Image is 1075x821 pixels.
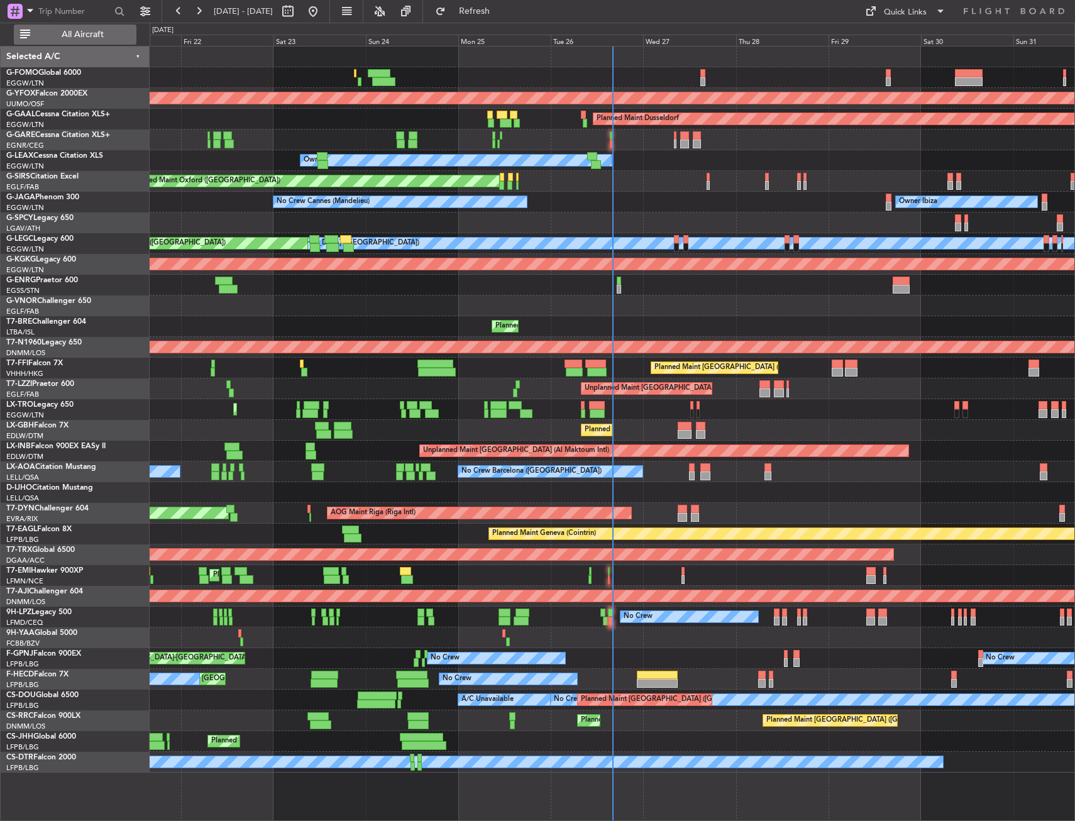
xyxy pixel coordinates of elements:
span: G-GARE [6,131,35,139]
div: Sat 23 [273,35,366,46]
span: Refresh [448,7,501,16]
span: T7-LZZI [6,380,32,388]
a: EGSS/STN [6,286,40,295]
a: G-SIRSCitation Excel [6,173,79,180]
a: G-VNORChallenger 650 [6,297,91,305]
a: CS-JHHGlobal 6000 [6,733,76,741]
a: UUMO/OSF [6,99,44,109]
a: T7-AJIChallenger 604 [6,588,83,595]
a: EGGW/LTN [6,120,44,129]
a: EGNR/CEG [6,141,44,150]
a: LFPB/LBG [6,535,39,544]
a: G-YFOXFalcon 2000EX [6,90,87,97]
a: F-HECDFalcon 7X [6,671,69,678]
a: CS-RRCFalcon 900LX [6,712,80,720]
span: F-HECD [6,671,34,678]
a: EDLW/DTM [6,431,43,441]
a: EGGW/LTN [6,265,44,275]
div: Planned Maint [GEOGRAPHIC_DATA] ([GEOGRAPHIC_DATA]) [581,690,779,709]
a: G-KGKGLegacy 600 [6,256,76,263]
button: Refresh [429,1,505,21]
div: Tue 26 [551,35,643,46]
span: G-SIRS [6,173,30,180]
div: No Crew Cannes (Mandelieu) [277,192,370,211]
a: EGLF/FAB [6,390,39,399]
a: DNMM/LOS [6,348,45,358]
div: Wed 27 [643,35,736,46]
div: Mon 25 [458,35,551,46]
a: D-IJHOCitation Mustang [6,484,93,492]
a: CS-DTRFalcon 2000 [6,754,76,761]
span: CS-DOU [6,692,36,699]
span: CS-JHH [6,733,33,741]
a: T7-LZZIPraetor 600 [6,380,74,388]
a: T7-DYNChallenger 604 [6,505,89,512]
div: Unplanned Maint Oxford ([GEOGRAPHIC_DATA]) [123,172,280,190]
a: LX-TROLegacy 650 [6,401,74,409]
div: Planned Maint Dusseldorf [597,109,679,128]
a: LFPB/LBG [6,659,39,669]
span: G-LEGC [6,235,33,243]
a: G-GARECessna Citation XLS+ [6,131,110,139]
a: T7-N1960Legacy 650 [6,339,82,346]
span: T7-N1960 [6,339,41,346]
div: Planned Maint Nice ([GEOGRAPHIC_DATA]) [585,421,725,439]
a: EGGW/LTN [6,162,44,171]
div: Planned Maint [GEOGRAPHIC_DATA] ([GEOGRAPHIC_DATA]) [581,711,779,730]
a: EGGW/LTN [6,203,44,212]
a: LELL/QSA [6,473,39,482]
a: EVRA/RIX [6,514,38,524]
a: FCBB/BZV [6,639,40,648]
a: T7-FFIFalcon 7X [6,360,63,367]
a: LX-GBHFalcon 7X [6,422,69,429]
span: [DATE] - [DATE] [214,6,273,17]
div: Thu 28 [736,35,829,46]
span: LX-AOA [6,463,35,471]
div: Unplanned Maint [GEOGRAPHIC_DATA] ([GEOGRAPHIC_DATA]) [585,379,791,398]
div: No Crew [986,649,1015,668]
span: G-VNOR [6,297,37,305]
input: Trip Number [38,2,111,21]
span: T7-TRX [6,546,32,554]
a: G-ENRGPraetor 600 [6,277,78,284]
div: AOG Maint Riga (Riga Intl) [331,504,416,522]
a: G-SPCYLegacy 650 [6,214,74,222]
a: LFPB/LBG [6,701,39,710]
div: Planned Maint Warsaw ([GEOGRAPHIC_DATA]) [495,317,647,336]
a: T7-EAGLFalcon 8X [6,526,72,533]
span: 9H-YAA [6,629,35,637]
a: G-LEAXCessna Citation XLS [6,152,103,160]
a: DNMM/LOS [6,597,45,607]
a: F-GPNJFalcon 900EX [6,650,81,658]
span: F-GPNJ [6,650,33,658]
a: 9H-LPZLegacy 500 [6,609,72,616]
a: T7-EMIHawker 900XP [6,567,83,575]
div: Sun 24 [366,35,458,46]
a: G-JAGAPhenom 300 [6,194,79,201]
div: No Crew [554,690,583,709]
div: Planned Maint Chester [213,566,285,585]
a: G-FOMOGlobal 6000 [6,69,81,77]
button: All Aircraft [14,25,136,45]
div: Planned Maint [GEOGRAPHIC_DATA] ([GEOGRAPHIC_DATA]) [211,732,409,751]
div: Planned Maint [GEOGRAPHIC_DATA] ([GEOGRAPHIC_DATA] Intl) [654,358,864,377]
a: LX-INBFalcon 900EX EASy II [6,443,106,450]
a: 9H-YAAGlobal 5000 [6,629,77,637]
span: CS-DTR [6,754,33,761]
a: LFMN/NCE [6,576,43,586]
a: G-GAALCessna Citation XLS+ [6,111,110,118]
span: All Aircraft [33,30,133,39]
span: LX-GBH [6,422,34,429]
span: G-FOMO [6,69,38,77]
span: G-KGKG [6,256,36,263]
div: Sat 30 [921,35,1013,46]
span: 9H-LPZ [6,609,31,616]
div: Planned Maint [GEOGRAPHIC_DATA] ([GEOGRAPHIC_DATA]) [766,711,964,730]
span: T7-FFI [6,360,28,367]
span: G-SPCY [6,214,33,222]
span: T7-AJI [6,588,29,595]
a: LTBA/ISL [6,328,35,337]
a: LX-AOACitation Mustang [6,463,96,471]
div: Owner [304,151,325,170]
a: LGAV/ATH [6,224,40,233]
